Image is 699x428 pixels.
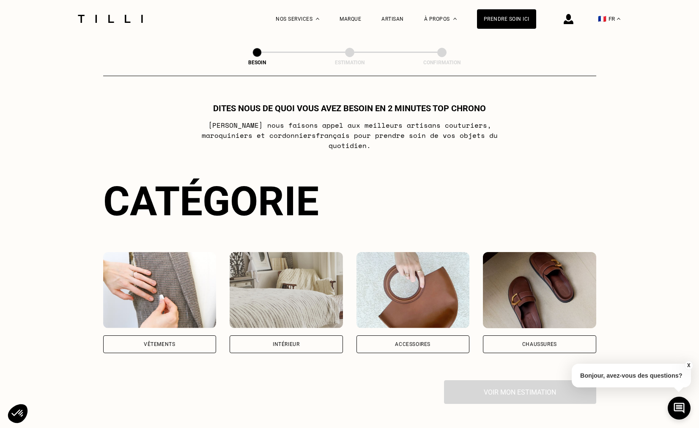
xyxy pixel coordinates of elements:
[453,18,457,20] img: Menu déroulant à propos
[103,178,596,225] div: Catégorie
[103,252,217,328] img: Vêtements
[617,18,620,20] img: menu déroulant
[522,342,557,347] div: Chaussures
[230,252,343,328] img: Intérieur
[381,16,404,22] a: Artisan
[400,60,484,66] div: Confirmation
[356,252,470,328] img: Accessoires
[684,361,693,370] button: X
[182,120,517,151] p: [PERSON_NAME] nous faisons appel aux meilleurs artisans couturiers , maroquiniers et cordonniers ...
[307,60,392,66] div: Estimation
[572,364,691,387] p: Bonjour, avez-vous des questions?
[75,15,146,23] img: Logo du service de couturière Tilli
[564,14,573,24] img: icône connexion
[213,103,486,113] h1: Dites nous de quoi vous avez besoin en 2 minutes top chrono
[483,252,596,328] img: Chaussures
[273,342,299,347] div: Intérieur
[598,15,606,23] span: 🇫🇷
[316,18,319,20] img: Menu déroulant
[215,60,299,66] div: Besoin
[395,342,430,347] div: Accessoires
[477,9,536,29] a: Prendre soin ici
[340,16,361,22] a: Marque
[144,342,175,347] div: Vêtements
